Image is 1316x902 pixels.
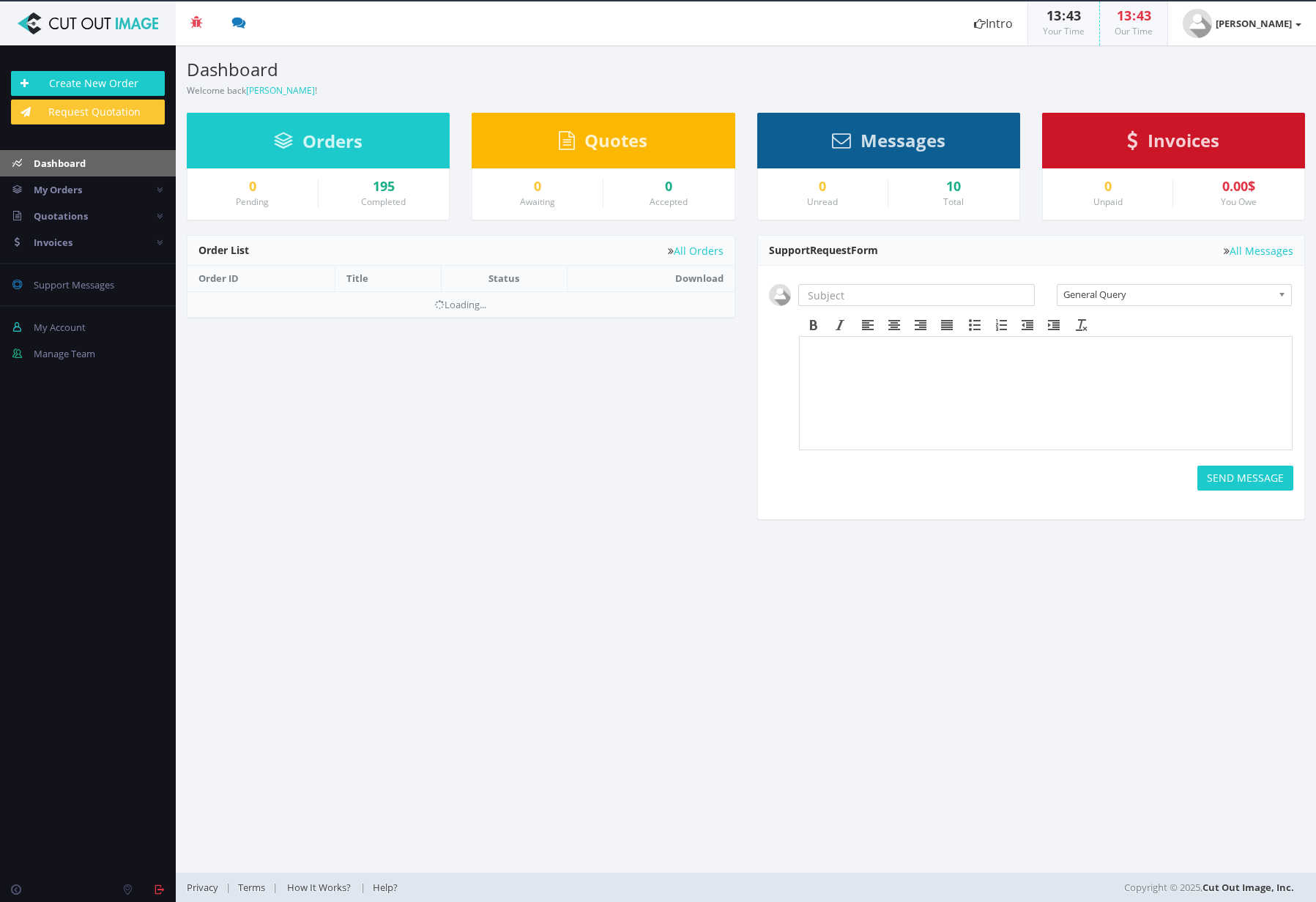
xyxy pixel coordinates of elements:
a: All Orders [668,245,724,256]
div: Justify [934,316,960,335]
span: General Query [1063,285,1272,304]
div: 10 [899,179,1008,194]
a: Help? [365,881,405,894]
div: Increase indent [1041,316,1067,335]
a: Quotes [559,137,647,150]
a: Cut Out Image, Inc. [1202,881,1294,894]
input: Subject [798,284,1035,306]
div: | | | [187,873,932,902]
span: 13 [1047,7,1061,24]
a: 195 [330,179,439,194]
span: Order List [198,243,249,257]
a: 0 [769,179,877,194]
span: Dashboard [34,157,86,170]
a: All Messages [1224,245,1293,256]
h3: Dashboard [187,60,735,79]
th: Title [335,266,441,291]
a: [PERSON_NAME] [1168,1,1316,45]
span: My Account [34,321,86,334]
a: Request Quotation [11,100,165,124]
span: Copyright © 2025, [1124,880,1294,895]
div: Italic [827,316,853,335]
strong: [PERSON_NAME] [1216,17,1292,30]
div: Clear formatting [1068,316,1095,335]
small: You Owe [1221,195,1257,208]
span: : [1061,7,1066,24]
div: Numbered list [988,316,1014,335]
button: SEND MESSAGE [1197,466,1293,491]
a: 0 [1054,179,1162,194]
a: 0 [198,179,307,194]
th: Status [441,266,567,291]
img: user_default.jpg [769,284,791,306]
span: Orders [302,129,363,153]
span: Support Messages [34,278,114,291]
span: Support Form [769,243,878,257]
a: 0 [483,179,592,194]
a: Orders [274,138,363,151]
small: Awaiting [520,195,555,208]
small: Welcome back ! [187,84,317,97]
span: Quotations [34,209,88,223]
span: 43 [1066,7,1081,24]
div: Bullet list [962,316,988,335]
a: Create New Order [11,71,165,96]
span: : [1131,7,1137,24]
span: 13 [1117,7,1131,24]
small: Unpaid [1093,195,1123,208]
span: Manage Team [34,347,95,360]
div: Align center [881,316,907,335]
small: Unread [807,195,838,208]
iframe: Rich Text Area. Press ALT-F9 for menu. Press ALT-F10 for toolbar. Press ALT-0 for help [800,337,1293,450]
a: Invoices [1127,137,1219,150]
a: How It Works? [278,881,360,894]
span: Messages [860,128,945,152]
a: Privacy [187,881,226,894]
span: How It Works? [287,881,351,894]
small: Pending [236,195,269,208]
span: Request [810,243,851,257]
div: 0.00$ [1184,179,1293,194]
img: Cut Out Image [11,12,165,34]
div: Decrease indent [1014,316,1041,335]
img: user_default.jpg [1183,9,1212,38]
small: Total [943,195,964,208]
small: Accepted [650,195,688,208]
th: Download [568,266,735,291]
th: Order ID [187,266,335,291]
small: Completed [361,195,406,208]
span: My Orders [34,183,82,196]
a: 0 [614,179,724,194]
span: Invoices [1148,128,1219,152]
a: Terms [231,881,272,894]
div: Align left [855,316,881,335]
div: Bold [800,316,827,335]
td: Loading... [187,291,735,317]
span: 43 [1137,7,1151,24]
div: Align right [907,316,934,335]
a: Intro [959,1,1027,45]
small: Your Time [1043,25,1085,37]
small: Our Time [1115,25,1153,37]
a: Messages [832,137,945,150]
a: [PERSON_NAME] [246,84,315,97]
span: Quotes [584,128,647,152]
span: Invoices [34,236,73,249]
